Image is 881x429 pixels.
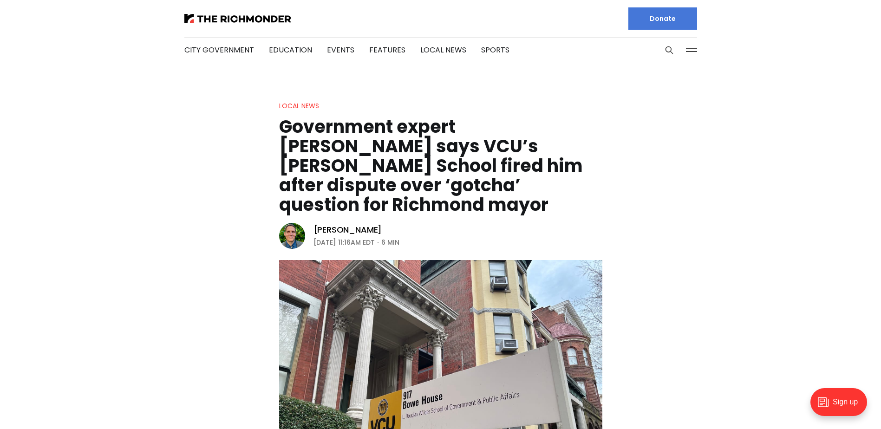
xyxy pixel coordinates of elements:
[269,45,312,55] a: Education
[279,101,319,110] a: Local News
[628,7,697,30] a: Donate
[327,45,354,55] a: Events
[279,223,305,249] img: Graham Moomaw
[420,45,466,55] a: Local News
[803,383,881,429] iframe: portal-trigger
[381,237,399,248] span: 6 min
[369,45,405,55] a: Features
[313,224,382,235] a: [PERSON_NAME]
[481,45,509,55] a: Sports
[279,117,602,214] h1: Government expert [PERSON_NAME] says VCU’s [PERSON_NAME] School fired him after dispute over ‘got...
[184,14,291,23] img: The Richmonder
[313,237,375,248] time: [DATE] 11:16AM EDT
[662,43,676,57] button: Search this site
[184,45,254,55] a: City Government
